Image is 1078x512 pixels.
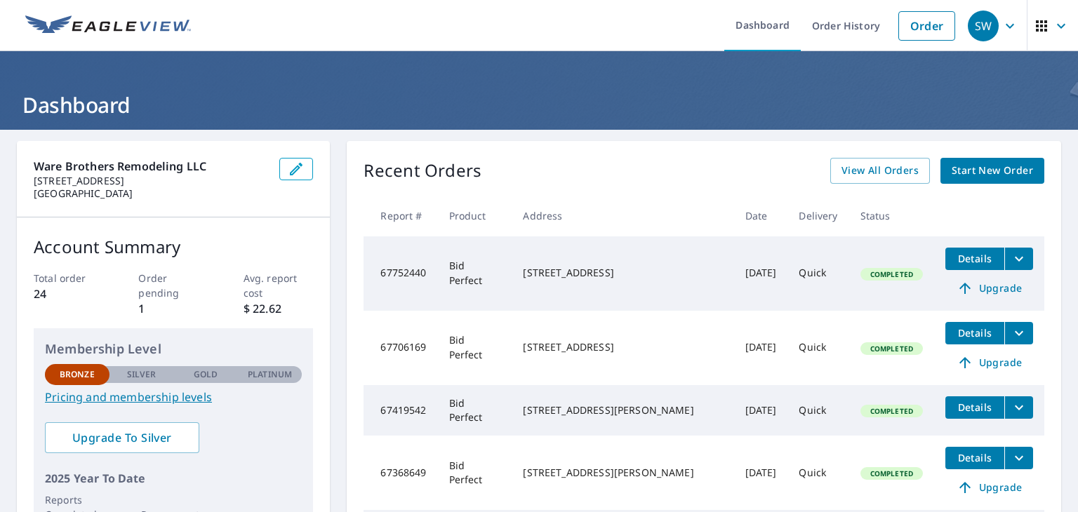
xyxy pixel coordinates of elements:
span: Upgrade [954,479,1025,496]
p: Account Summary [34,234,313,260]
p: [STREET_ADDRESS] [34,175,268,187]
p: Membership Level [45,339,302,358]
img: EV Logo [25,15,191,36]
td: Bid Perfect [438,436,512,510]
td: Quick [787,311,849,385]
span: Details [954,400,996,414]
p: Silver [127,368,157,381]
button: filesDropdownBtn-67368649 [1004,447,1033,469]
td: Quick [787,436,849,510]
p: Bronze [60,368,95,381]
td: [DATE] [734,236,788,311]
a: Start New Order [940,158,1044,184]
p: Gold [194,368,218,381]
p: Order pending [138,271,208,300]
td: 67368649 [364,436,437,510]
p: Total order [34,271,104,285]
td: [DATE] [734,385,788,436]
td: Quick [787,236,849,311]
a: Order [898,11,955,41]
button: detailsBtn-67368649 [945,447,1004,469]
span: Details [954,451,996,464]
span: Upgrade [954,280,1025,297]
td: Quick [787,385,849,436]
span: Details [954,326,996,339]
a: Upgrade [945,476,1033,499]
p: 1 [138,300,208,317]
p: 2025 Year To Date [45,470,302,487]
button: filesDropdownBtn-67752440 [1004,248,1033,270]
td: [DATE] [734,311,788,385]
p: Recent Orders [364,158,481,184]
button: detailsBtn-67752440 [945,248,1004,270]
h1: Dashboard [17,90,1061,119]
p: $ 22.62 [244,300,314,317]
a: Upgrade To Silver [45,422,199,453]
span: Upgrade [954,354,1025,371]
a: Pricing and membership levels [45,389,302,405]
a: View All Orders [830,158,930,184]
th: Status [849,195,934,236]
th: Product [438,195,512,236]
td: Bid Perfect [438,311,512,385]
span: View All Orders [841,162,919,180]
div: SW [968,11,999,41]
td: Bid Perfect [438,385,512,436]
p: 24 [34,285,104,302]
button: filesDropdownBtn-67419542 [1004,396,1033,419]
span: Start New Order [952,162,1033,180]
th: Report # [364,195,437,236]
span: Completed [862,469,921,478]
a: Upgrade [945,351,1033,374]
p: [GEOGRAPHIC_DATA] [34,187,268,200]
th: Delivery [787,195,849,236]
a: Upgrade [945,277,1033,299]
button: filesDropdownBtn-67706169 [1004,322,1033,344]
div: [STREET_ADDRESS] [523,340,722,354]
span: Completed [862,406,921,416]
td: Bid Perfect [438,236,512,311]
div: [STREET_ADDRESS][PERSON_NAME] [523,403,722,417]
p: Ware Brothers Remodeling LLC [34,158,268,175]
span: Completed [862,344,921,353]
button: detailsBtn-67706169 [945,322,1004,344]
span: Upgrade To Silver [56,430,188,445]
span: Details [954,252,996,265]
div: [STREET_ADDRESS][PERSON_NAME] [523,466,722,480]
p: Platinum [248,368,292,381]
td: 67752440 [364,236,437,311]
p: Avg. report cost [244,271,314,300]
td: 67419542 [364,385,437,436]
div: [STREET_ADDRESS] [523,266,722,280]
button: detailsBtn-67419542 [945,396,1004,419]
td: [DATE] [734,436,788,510]
th: Date [734,195,788,236]
span: Completed [862,269,921,279]
th: Address [512,195,733,236]
td: 67706169 [364,311,437,385]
